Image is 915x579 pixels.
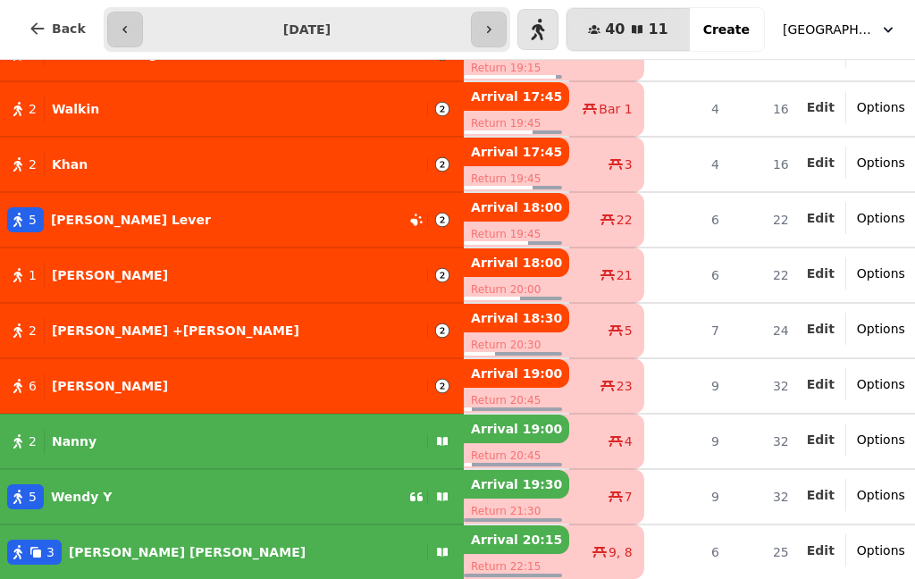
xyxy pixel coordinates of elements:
span: 23 [617,377,633,395]
p: Return 19:15 [464,55,569,80]
td: 24 [730,303,800,358]
td: 7 [644,303,730,358]
p: Arrival 19:00 [464,359,569,388]
span: Options [857,541,905,559]
p: [PERSON_NAME] +[PERSON_NAME] [52,322,299,340]
p: [PERSON_NAME] [52,266,168,284]
span: [GEOGRAPHIC_DATA] [783,21,872,38]
span: Options [857,431,905,449]
button: Edit [807,486,835,504]
p: Walkin [52,100,99,118]
span: 5 [29,488,37,506]
p: Return 19:45 [464,111,569,136]
span: Edit [807,212,835,224]
p: [PERSON_NAME] [52,377,168,395]
p: Return 20:45 [464,443,569,468]
td: 25 [730,524,800,579]
td: 22 [730,192,800,248]
span: 3 [625,155,633,173]
span: 2 [29,100,37,118]
p: Return 19:45 [464,222,569,247]
p: Return 20:00 [464,277,569,302]
span: Options [857,98,905,116]
button: Edit [807,541,835,559]
td: 6 [644,192,730,248]
span: Edit [807,433,835,446]
span: Options [857,264,905,282]
span: Edit [807,323,835,335]
td: 4 [644,137,730,192]
button: Edit [807,375,835,393]
button: Edit [807,431,835,449]
p: Arrival 17:45 [464,138,569,166]
p: Return 21:30 [464,499,569,524]
p: Return 19:45 [464,166,569,191]
td: 22 [730,248,800,303]
button: 4011 [567,8,690,51]
td: 6 [644,524,730,579]
span: Options [857,486,905,504]
span: Edit [807,156,835,169]
button: Edit [807,209,835,227]
span: Bar 1 [599,100,632,118]
span: Options [857,209,905,227]
button: Edit [807,264,835,282]
p: Khan [52,155,88,173]
span: 3 [46,543,55,561]
span: 5 [625,322,633,340]
button: Edit [807,154,835,172]
button: Back [14,7,100,50]
span: 2 [29,155,37,173]
span: Edit [807,267,835,280]
span: 6 [29,377,37,395]
p: Return 22:15 [464,554,569,579]
td: 16 [730,81,800,137]
span: Options [857,154,905,172]
p: Return 20:45 [464,388,569,413]
td: 32 [730,414,800,469]
span: 2 [29,322,37,340]
p: Arrival 18:00 [464,193,569,222]
td: 32 [730,469,800,524]
span: 21 [617,266,633,284]
span: 4 [625,432,633,450]
span: 5 [29,211,37,229]
p: Arrival 19:30 [464,470,569,499]
p: Nanny [52,432,97,450]
button: Edit [807,98,835,116]
span: Edit [807,544,835,557]
td: 9 [644,414,730,469]
p: [PERSON_NAME] [PERSON_NAME] [69,543,306,561]
td: 9 [644,469,730,524]
p: [PERSON_NAME] Lever [51,211,211,229]
button: Edit [807,320,835,338]
td: 9 [644,358,730,414]
span: 40 [605,22,625,37]
span: Options [857,320,905,338]
span: Edit [807,489,835,501]
p: Arrival 20:15 [464,525,569,554]
td: 16 [730,137,800,192]
p: Return 20:30 [464,332,569,357]
td: 4 [644,81,730,137]
span: 7 [625,488,633,506]
span: 11 [648,22,667,37]
span: Create [703,23,750,36]
span: Edit [807,101,835,113]
span: 1 [29,266,37,284]
p: Arrival 18:30 [464,304,569,332]
p: Arrival 18:00 [464,248,569,277]
td: 6 [644,248,730,303]
p: Arrival 17:45 [464,82,569,111]
button: Create [689,8,764,51]
span: 9, 8 [609,543,633,561]
span: 2 [29,432,37,450]
p: Arrival 19:00 [464,415,569,443]
span: Options [857,375,905,393]
button: [GEOGRAPHIC_DATA] [772,13,908,46]
span: Back [52,22,86,35]
p: Wendy Y [51,488,113,506]
td: 32 [730,358,800,414]
span: Edit [807,378,835,390]
span: 22 [617,211,633,229]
